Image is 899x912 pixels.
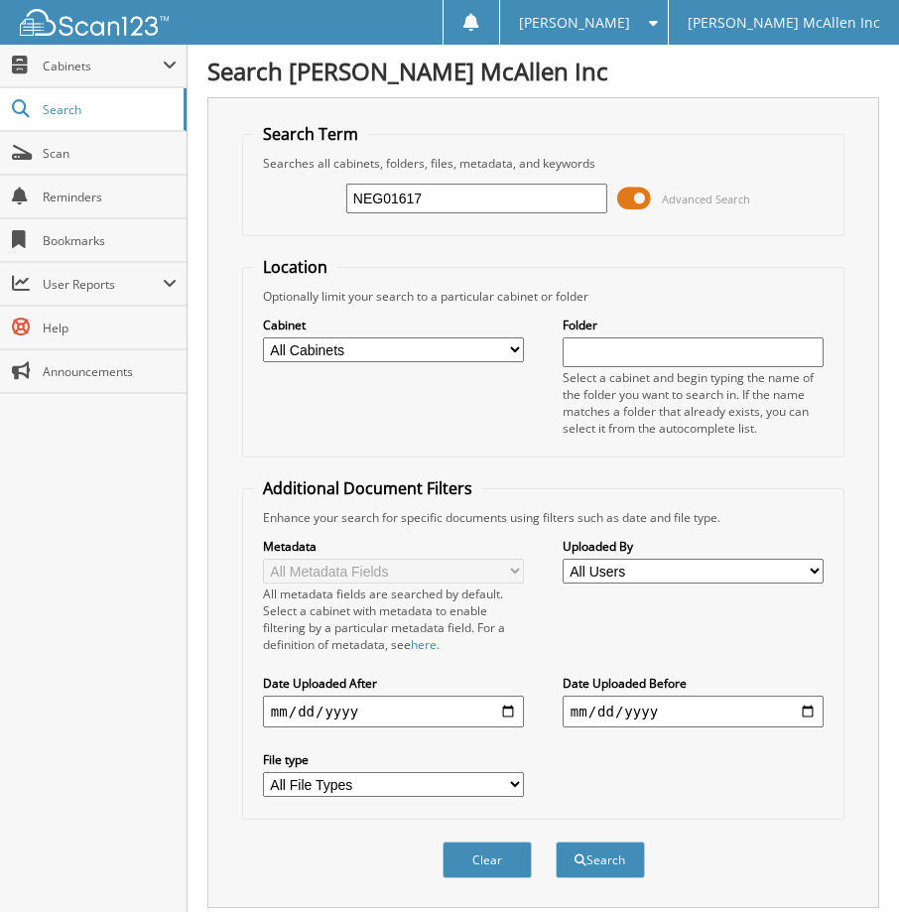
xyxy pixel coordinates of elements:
[253,477,482,499] legend: Additional Document Filters
[411,636,437,653] a: here
[253,123,368,145] legend: Search Term
[253,509,834,526] div: Enhance your search for specific documents using filters such as date and file type.
[800,817,899,912] iframe: Chat Widget
[43,232,177,249] span: Bookmarks
[253,155,834,172] div: Searches all cabinets, folders, files, metadata, and keywords
[563,538,824,555] label: Uploaded By
[662,192,750,206] span: Advanced Search
[443,842,532,878] button: Clear
[563,369,824,437] div: Select a cabinet and begin typing the name of the folder you want to search in. If the name match...
[563,696,824,727] input: end
[263,586,524,653] div: All metadata fields are searched by default. Select a cabinet with metadata to enable filtering b...
[563,675,824,692] label: Date Uploaded Before
[263,675,524,692] label: Date Uploaded After
[43,363,177,380] span: Announcements
[263,696,524,727] input: start
[207,55,879,87] h1: Search [PERSON_NAME] McAllen Inc
[43,320,177,336] span: Help
[556,842,645,878] button: Search
[43,145,177,162] span: Scan
[253,256,337,278] legend: Location
[688,17,880,29] span: [PERSON_NAME] McAllen Inc
[519,17,630,29] span: [PERSON_NAME]
[263,317,524,333] label: Cabinet
[20,9,169,36] img: scan123-logo-white.svg
[263,751,524,768] label: File type
[263,538,524,555] label: Metadata
[253,288,834,305] div: Optionally limit your search to a particular cabinet or folder
[43,101,174,118] span: Search
[43,58,163,74] span: Cabinets
[43,276,163,293] span: User Reports
[563,317,824,333] label: Folder
[43,189,177,205] span: Reminders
